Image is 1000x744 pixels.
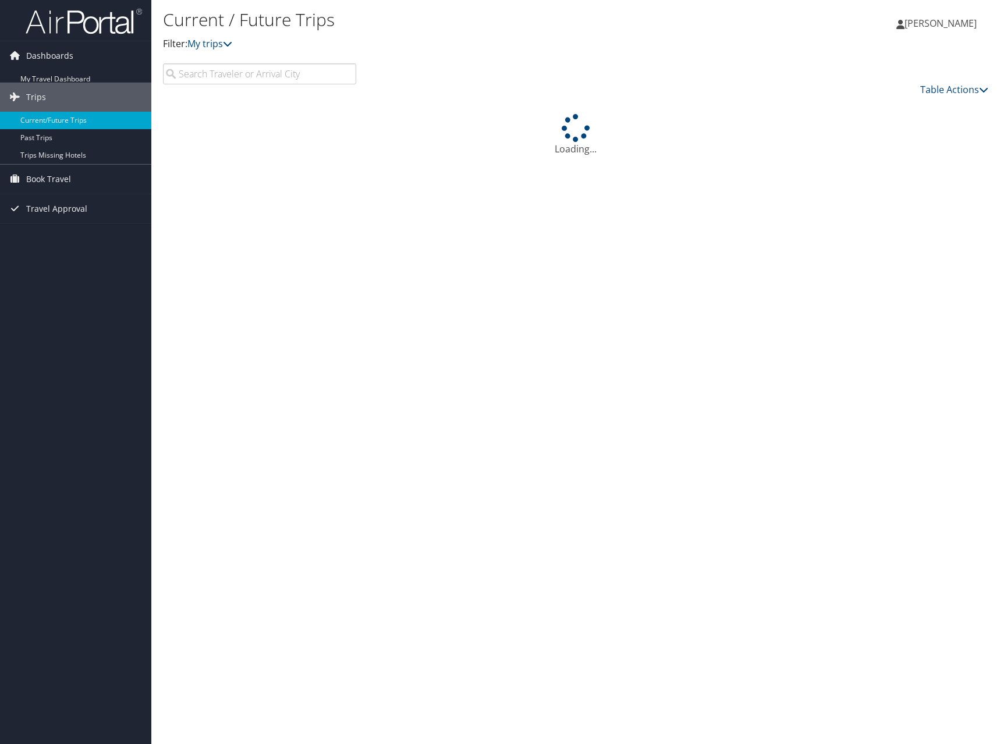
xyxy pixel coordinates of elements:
[920,83,988,96] a: Table Actions
[905,17,977,30] span: [PERSON_NAME]
[163,37,713,52] p: Filter:
[26,83,46,112] span: Trips
[26,41,73,70] span: Dashboards
[163,114,988,156] div: Loading...
[26,194,87,223] span: Travel Approval
[896,6,988,41] a: [PERSON_NAME]
[163,8,713,32] h1: Current / Future Trips
[163,63,356,84] input: Search Traveler or Arrival City
[26,8,142,35] img: airportal-logo.png
[26,165,71,194] span: Book Travel
[187,37,232,50] a: My trips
